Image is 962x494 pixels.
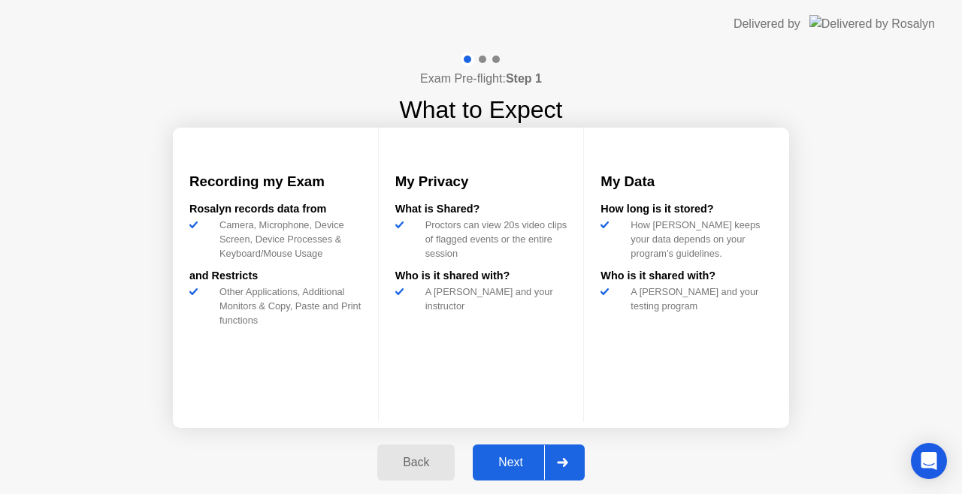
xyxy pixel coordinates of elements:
[419,285,567,313] div: A [PERSON_NAME] and your instructor
[809,15,935,32] img: Delivered by Rosalyn
[395,201,567,218] div: What is Shared?
[395,268,567,285] div: Who is it shared with?
[625,218,773,261] div: How [PERSON_NAME] keeps your data depends on your program’s guidelines.
[600,268,773,285] div: Who is it shared with?
[911,443,947,479] div: Open Intercom Messenger
[213,285,362,328] div: Other Applications, Additional Monitors & Copy, Paste and Print functions
[419,218,567,261] div: Proctors can view 20s video clips of flagged events or the entire session
[189,171,362,192] h3: Recording my Exam
[473,444,585,480] button: Next
[420,70,542,88] h4: Exam Pre-flight:
[506,72,542,85] b: Step 1
[600,201,773,218] div: How long is it stored?
[625,285,773,313] div: A [PERSON_NAME] and your testing program
[734,15,800,33] div: Delivered by
[382,456,450,469] div: Back
[600,171,773,192] h3: My Data
[189,201,362,218] div: Rosalyn records data from
[213,218,362,261] div: Camera, Microphone, Device Screen, Device Processes & Keyboard/Mouse Usage
[377,444,455,480] button: Back
[395,171,567,192] h3: My Privacy
[400,92,563,128] h1: What to Expect
[477,456,544,469] div: Next
[189,268,362,285] div: and Restricts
